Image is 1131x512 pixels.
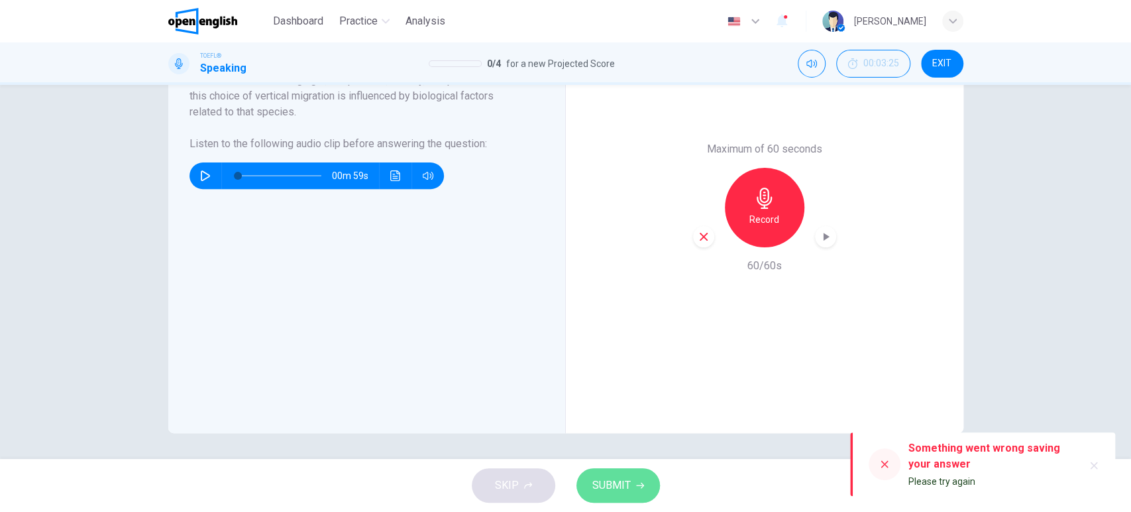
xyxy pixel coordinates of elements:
span: 00:03:25 [863,58,899,69]
h1: Speaking [200,60,246,76]
div: [PERSON_NAME] [854,13,926,29]
img: OpenEnglish logo [168,8,238,34]
a: OpenEnglish logo [168,8,268,34]
span: TOEFL® [200,51,221,60]
button: Practice [334,9,395,33]
div: Something went wrong saving your answer [908,440,1073,472]
span: EXIT [932,58,951,69]
span: SUBMIT [592,476,631,495]
h6: 60/60s [747,258,782,274]
img: en [726,17,742,27]
button: SUBMIT [576,468,660,503]
button: Dashboard [268,9,329,33]
span: for a new Projected Score [506,56,615,72]
span: 0 / 4 [487,56,501,72]
span: 00m 59s [332,162,379,189]
h6: Maximum of 60 seconds [707,141,822,157]
span: Analysis [405,13,445,29]
span: Please try again [908,476,975,487]
span: Practice [339,13,378,29]
button: 00:03:25 [836,50,910,78]
button: Click to see the audio transcription [385,162,406,189]
div: Mute [798,50,826,78]
img: Profile picture [822,11,843,32]
div: Hide [836,50,910,78]
h6: Record [749,212,779,227]
span: Dashboard [273,13,323,29]
button: EXIT [921,50,963,78]
h6: Listen to the following audio clip before answering the question : [189,136,528,152]
button: Analysis [400,9,451,33]
button: Record [725,168,804,247]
